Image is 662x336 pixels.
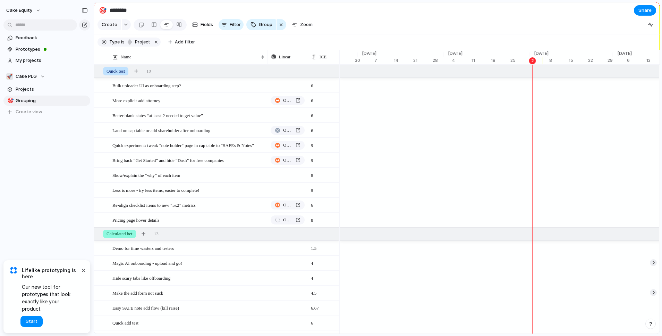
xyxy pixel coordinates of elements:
[20,316,43,327] button: Start
[308,213,316,224] span: 8
[271,215,305,224] a: Open inLinear
[97,19,121,30] button: Create
[308,183,316,194] span: 9
[112,259,182,267] span: Magic AI onboarding - upload and go!
[283,127,293,134] span: Open in Linear
[112,156,224,164] span: Bring back “Get Started” and hide “Dash” for free companies
[283,142,293,149] span: Open in Linear
[491,57,510,64] div: 18
[175,39,195,45] span: Add filter
[308,198,316,209] span: 6
[16,57,88,64] span: My projects
[230,21,241,28] span: Filter
[283,157,293,164] span: Open in Linear
[308,286,319,297] span: 4.5
[16,73,37,80] span: Cake PLG
[102,21,117,28] span: Create
[154,230,159,237] span: 13
[300,21,313,28] span: Zoom
[529,57,536,64] div: 2
[112,274,170,282] span: Hide scary tabs like offboarding
[26,318,37,325] span: Start
[22,283,80,312] span: Our new tool for prototypes that look exactly like your product.
[588,57,608,64] div: 22
[164,37,199,47] button: Add filter
[16,86,88,93] span: Projects
[452,57,472,64] div: 4
[125,38,152,46] button: project
[112,244,174,252] span: Demo for time wasters and testers
[112,289,163,297] span: Make the add form not suck
[112,126,210,134] span: Land on cap table or add shareholder after onboarding
[289,19,315,30] button: Zoom
[112,319,138,327] span: Quick add test
[3,107,90,117] button: Create view
[638,7,652,14] span: Share
[112,304,179,312] span: Easy SAFE note add flow (kill raise)
[283,202,293,208] span: Open in Linear
[283,216,293,223] span: Open in Linear
[112,81,181,89] span: Bulk uploader UI as onboarding step?
[627,57,646,64] div: 6
[3,55,90,66] a: My projects
[3,84,90,95] a: Projects
[444,50,467,57] span: [DATE]
[16,46,88,53] span: Prototypes
[271,156,305,165] a: Open inLinear
[308,138,316,149] span: 9
[308,316,316,327] span: 6
[413,57,433,64] div: 21
[308,79,316,89] span: 6
[271,141,305,150] a: Open inLinear
[16,108,42,115] span: Create view
[472,57,491,64] div: 11
[246,19,276,30] button: Group
[308,271,316,282] span: 4
[374,57,394,64] div: 7
[3,5,44,16] button: Cake Equity
[120,38,126,46] button: is
[112,96,160,104] span: More explicit add attorney
[634,5,656,16] button: Share
[112,201,196,209] span: Re-align checklist items to new “5x2” metrics
[308,301,322,312] span: 6.67
[99,6,107,15] div: 🎯
[433,57,444,64] div: 28
[308,241,319,252] span: 1.5
[16,97,88,104] span: Grouping
[3,96,90,106] a: 🎯Grouping
[16,34,88,41] span: Feedback
[112,141,254,149] span: Quick experiment: tweak “note holder” page in cap table to “SAFEs & Notes”
[308,93,316,104] span: 6
[283,97,293,104] span: Open in Linear
[6,73,13,80] div: 🚀
[112,111,203,119] span: Better blank states “at least 2 needed to get value”
[146,68,151,75] span: 10
[79,266,87,274] button: Dismiss
[308,108,316,119] span: 6
[189,19,216,30] button: Fields
[6,97,13,104] button: 🎯
[530,50,553,57] span: [DATE]
[510,57,530,64] div: 25
[355,57,360,64] div: 30
[107,68,125,75] span: Quick test
[608,57,613,64] div: 29
[7,97,12,105] div: 🎯
[308,168,316,179] span: 8
[3,44,90,55] a: Prototypes
[308,256,316,267] span: 4
[271,200,305,210] a: Open inLinear
[112,171,180,179] span: Show/explain the “why” of each item
[112,186,200,194] span: Less is more - try less items, easier to complete!
[6,7,32,14] span: Cake Equity
[201,21,213,28] span: Fields
[613,50,636,57] span: [DATE]
[569,57,588,64] div: 15
[3,71,90,82] button: 🚀Cake PLG
[97,5,108,16] button: 🎯
[336,57,355,64] div: 23
[3,33,90,43] a: Feedback
[109,39,120,45] span: Type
